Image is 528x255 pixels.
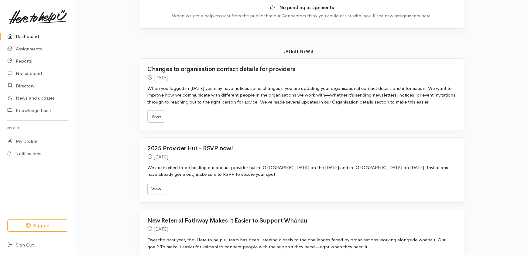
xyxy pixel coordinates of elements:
h2: Changes to organisation contact details for providers [147,66,449,73]
div: When we get a help request from the public that our Connectors think you could assist with, you'l... [149,12,455,19]
h2: New Referral Pathway Makes It Easier to Support Whānau [147,217,449,224]
time: [DATE] [153,74,168,81]
h6: Profile [7,124,68,132]
p: Over the past year, the ‘Here to help u’ team has been listening closely to the challenges faced ... [147,236,457,250]
b: Latest news [283,49,313,54]
p: When you logged in [DATE] you may have notices some changes if you are updating your organisation... [147,85,457,106]
p: We are excited to be hosting our annual provider hui in [GEOGRAPHIC_DATA] on the [DATE] and in [G... [147,164,457,178]
a: View [147,110,165,123]
b: No pending assignments [279,5,334,10]
button: Support [7,219,68,232]
time: [DATE] [153,226,168,232]
a: View [147,183,165,195]
h2: 2025 Provider Hui - RSVP now! [147,145,449,152]
time: [DATE] [153,154,168,160]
